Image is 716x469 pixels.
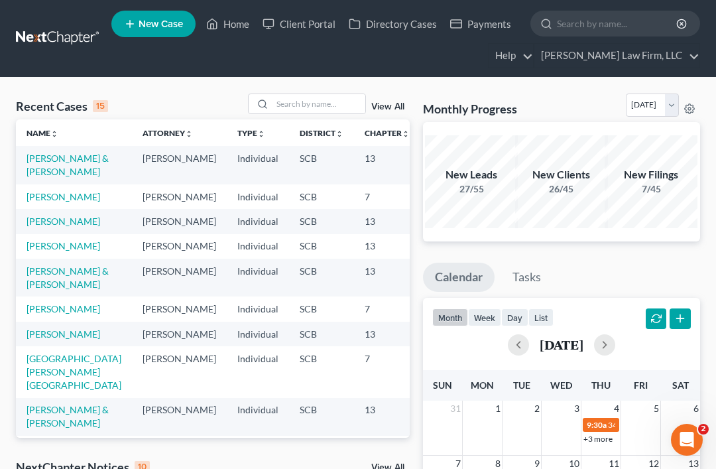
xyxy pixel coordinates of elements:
[289,184,354,209] td: SCB
[540,338,583,352] h2: [DATE]
[494,401,502,417] span: 1
[132,146,227,184] td: [PERSON_NAME]
[634,379,648,391] span: Fri
[27,328,100,340] a: [PERSON_NAME]
[342,12,444,36] a: Directory Cases
[591,379,611,391] span: Thu
[132,346,227,397] td: [PERSON_NAME]
[354,297,420,321] td: 7
[652,401,660,417] span: 5
[533,401,541,417] span: 2
[354,234,420,259] td: 13
[433,379,452,391] span: Sun
[515,182,608,196] div: 26/45
[27,303,100,314] a: [PERSON_NAME]
[143,128,193,138] a: Attorneyunfold_more
[528,308,554,326] button: list
[698,424,709,435] span: 2
[227,297,289,321] td: Individual
[185,130,193,138] i: unfold_more
[272,94,365,113] input: Search by name...
[227,436,289,460] td: Individual
[300,128,343,138] a: Districtunfold_more
[289,398,354,436] td: SCB
[444,12,518,36] a: Payments
[256,12,342,36] a: Client Portal
[132,398,227,436] td: [PERSON_NAME]
[354,146,420,184] td: 13
[354,346,420,397] td: 7
[139,19,183,29] span: New Case
[513,379,530,391] span: Tue
[371,102,404,111] a: View All
[227,184,289,209] td: Individual
[354,209,420,234] td: 13
[132,297,227,321] td: [PERSON_NAME]
[354,398,420,436] td: 13
[27,216,100,227] a: [PERSON_NAME]
[227,234,289,259] td: Individual
[132,234,227,259] td: [PERSON_NAME]
[27,153,109,177] a: [PERSON_NAME] & [PERSON_NAME]
[289,146,354,184] td: SCB
[354,184,420,209] td: 7
[534,44,699,68] a: [PERSON_NAME] Law Firm, LLC
[501,263,553,292] a: Tasks
[132,209,227,234] td: [PERSON_NAME]
[289,259,354,297] td: SCB
[432,308,468,326] button: month
[605,182,697,196] div: 7/45
[289,322,354,346] td: SCB
[354,322,420,346] td: 13
[583,434,613,444] a: +3 more
[132,259,227,297] td: [PERSON_NAME]
[672,379,689,391] span: Sat
[93,100,108,112] div: 15
[573,401,581,417] span: 3
[402,130,410,138] i: unfold_more
[425,167,518,182] div: New Leads
[257,130,265,138] i: unfold_more
[671,424,703,456] iframe: Intercom live chat
[289,346,354,397] td: SCB
[289,234,354,259] td: SCB
[354,436,420,460] td: 13
[587,420,607,430] span: 9:30a
[50,130,58,138] i: unfold_more
[227,259,289,297] td: Individual
[132,184,227,209] td: [PERSON_NAME]
[27,404,109,429] a: [PERSON_NAME] & [PERSON_NAME]
[289,436,354,460] td: SCB
[335,130,343,138] i: unfold_more
[489,44,533,68] a: Help
[354,259,420,297] td: 13
[471,379,494,391] span: Mon
[27,191,100,202] a: [PERSON_NAME]
[227,322,289,346] td: Individual
[557,11,678,36] input: Search by name...
[550,379,572,391] span: Wed
[425,182,518,196] div: 27/55
[27,265,109,290] a: [PERSON_NAME] & [PERSON_NAME]
[692,401,700,417] span: 6
[423,263,495,292] a: Calendar
[27,128,58,138] a: Nameunfold_more
[16,98,108,114] div: Recent Cases
[365,128,410,138] a: Chapterunfold_more
[501,308,528,326] button: day
[237,128,265,138] a: Typeunfold_more
[227,398,289,436] td: Individual
[200,12,256,36] a: Home
[27,240,100,251] a: [PERSON_NAME]
[132,322,227,346] td: [PERSON_NAME]
[605,167,697,182] div: New Filings
[289,297,354,321] td: SCB
[449,401,462,417] span: 31
[515,167,608,182] div: New Clients
[227,146,289,184] td: Individual
[132,436,227,460] td: [PERSON_NAME]
[227,209,289,234] td: Individual
[227,346,289,397] td: Individual
[613,401,621,417] span: 4
[423,101,517,117] h3: Monthly Progress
